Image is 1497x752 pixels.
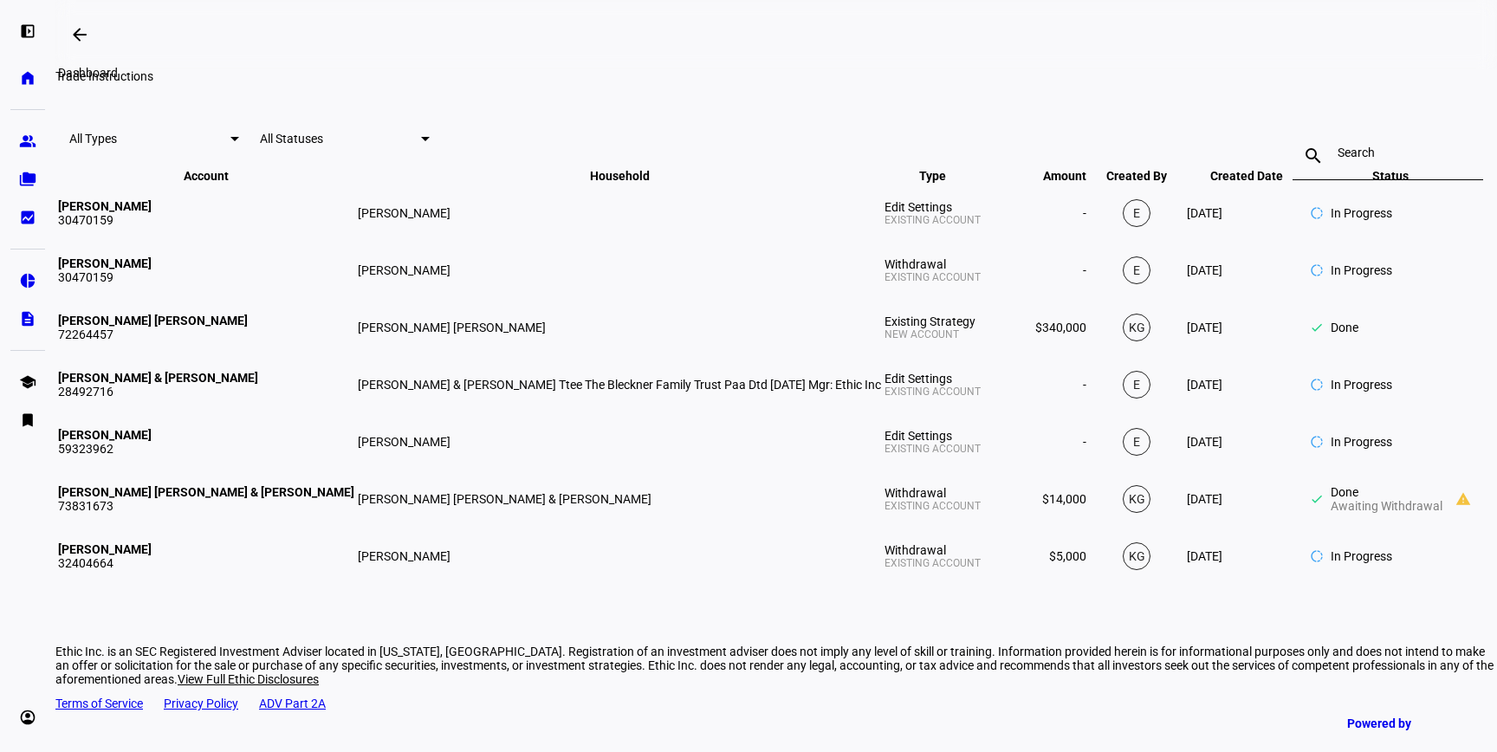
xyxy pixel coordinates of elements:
td: [DATE] [1186,471,1307,527]
div: Dashboard [51,62,125,83]
input: Search [1338,146,1438,159]
div: Existing Account [885,500,981,512]
eth-mat-symbol: folder_copy [19,171,36,188]
td: - [983,357,1087,412]
div: Existing Account [885,386,981,398]
td: - [983,185,1087,241]
td: [DATE] [1186,414,1307,470]
eth-mat-symbol: bookmark [19,412,36,429]
td: [PERSON_NAME] [357,185,882,241]
div: Done [1331,321,1358,334]
td: [DATE] [1186,300,1307,355]
strong: [PERSON_NAME] [PERSON_NAME] [58,314,248,327]
div: Trade Instructions [55,69,1095,83]
div: Existing Account [885,214,981,226]
a: description [10,301,45,336]
div: KG [1123,542,1150,570]
td: [PERSON_NAME] [357,414,882,470]
div: Existing Account [885,557,981,569]
span: All Types [69,132,117,146]
div: E [1123,428,1150,456]
a: ADV Part 2A [259,697,326,710]
td: [DATE] [1186,243,1307,298]
td: [PERSON_NAME] [PERSON_NAME] & [PERSON_NAME] [357,471,882,527]
div: E [1123,371,1150,399]
td: [DATE] [1186,185,1307,241]
div: In Progress [1331,378,1392,392]
mat-icon: done [1310,321,1324,334]
div: New Account [885,328,981,340]
div: Withdrawal [885,257,981,271]
td: 30470159 [57,185,355,241]
strong: [PERSON_NAME] [58,199,152,213]
td: 30470159 [57,243,355,298]
eth-mat-symbol: bid_landscape [19,209,36,226]
div: Ethic Inc. is an SEC Registered Investment Adviser located in [US_STATE], [GEOGRAPHIC_DATA]. Regi... [55,645,1497,686]
div: Edit Settings [885,372,981,386]
div: Awaiting Withdrawal [1331,499,1442,513]
a: Privacy Policy [164,697,238,710]
div: E [1123,199,1150,227]
strong: [PERSON_NAME] [58,542,152,556]
a: bid_landscape [10,200,45,235]
td: 59323962 [57,414,355,470]
div: Edit Settings [885,429,981,443]
div: E [1123,256,1150,284]
span: View Full Ethic Disclosures [178,672,319,686]
span: Created By [1106,169,1167,183]
eth-mat-symbol: description [19,310,36,327]
div: Existing Account [885,443,981,455]
div: KG [1123,314,1150,341]
td: [DATE] [1186,357,1307,412]
div: In Progress [1331,206,1392,220]
td: [PERSON_NAME] [PERSON_NAME] [357,300,882,355]
a: Terms of Service [55,697,143,710]
eth-mat-symbol: account_circle [19,709,36,726]
td: [PERSON_NAME] & [PERSON_NAME] Ttee The Bleckner Family Trust Paa Dtd [DATE] Mgr: Ethic Inc [357,357,882,412]
span: Type [919,169,946,183]
td: 72264457 [57,300,355,355]
mat-icon: arrow_backwards [69,24,90,45]
td: [DATE] [1186,528,1307,584]
td: $14,000 [983,471,1087,527]
td: 28492716 [57,357,355,412]
div: Withdrawal [885,486,981,500]
div: KG [1123,485,1150,513]
eth-mat-symbol: home [19,69,36,87]
div: Edit Settings [885,200,981,214]
eth-mat-symbol: pie_chart [19,272,36,289]
td: 32404664 [57,528,355,584]
eth-mat-symbol: left_panel_open [19,23,36,40]
strong: [PERSON_NAME] [58,256,152,270]
span: Account [184,169,229,183]
span: Created Date [1210,169,1283,183]
a: Powered by [1338,707,1471,739]
eth-mat-symbol: school [19,373,36,391]
td: [PERSON_NAME] [357,243,882,298]
div: In Progress [1331,549,1392,563]
td: - [983,414,1087,470]
mat-icon: warning [1455,491,1471,507]
span: Amount [1043,169,1086,183]
td: [PERSON_NAME] [357,528,882,584]
div: Withdrawal [885,543,981,557]
mat-icon: search [1293,146,1334,166]
td: 73831673 [57,471,355,527]
div: Existing Account [885,271,981,283]
strong: [PERSON_NAME] [58,428,152,442]
strong: [PERSON_NAME] & [PERSON_NAME] [58,371,258,385]
div: Done [1331,485,1442,499]
div: In Progress [1331,263,1392,277]
mat-icon: done [1310,492,1324,506]
a: group [10,124,45,159]
div: In Progress [1331,435,1392,449]
a: folder_copy [10,162,45,197]
td: $340,000 [983,300,1087,355]
a: home [10,61,45,95]
div: Existing Strategy [885,314,981,328]
eth-mat-symbol: group [19,133,36,150]
td: $5,000 [983,528,1087,584]
span: All Statuses [260,132,323,146]
span: Household [590,169,650,183]
a: pie_chart [10,263,45,298]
